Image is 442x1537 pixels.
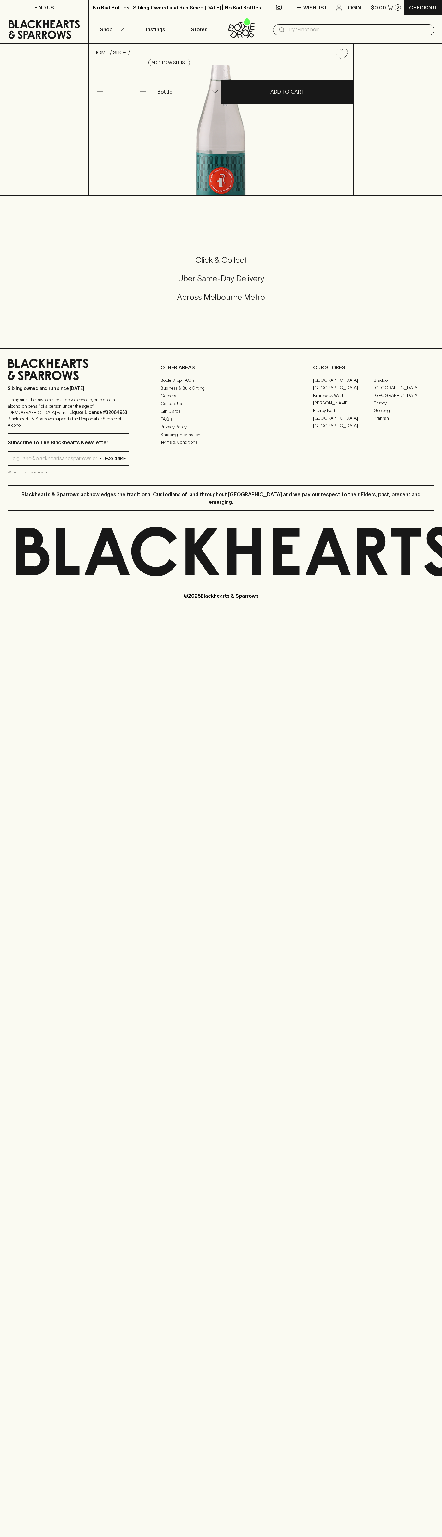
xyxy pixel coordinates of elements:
[374,407,434,414] a: Geelong
[34,4,54,11] p: FIND US
[148,59,190,66] button: Add to wishlist
[270,88,304,96] p: ADD TO CART
[374,414,434,422] a: Prahran
[133,15,177,43] a: Tastings
[345,4,361,11] p: Login
[97,452,129,465] button: SUBSCRIBE
[69,410,127,415] strong: Liquor License #32064953
[160,392,282,400] a: Careers
[155,85,221,98] div: Bottle
[157,88,173,96] p: Bottle
[303,4,327,11] p: Wishlist
[160,439,282,446] a: Terms & Conditions
[160,377,282,384] a: Bottle Drop FAQ's
[313,392,374,399] a: Brunswick West
[313,422,374,429] a: [GEOGRAPHIC_DATA]
[374,376,434,384] a: Braddon
[288,25,429,35] input: Try "Pinot noir"
[160,415,282,423] a: FAQ's
[371,4,386,11] p: $0.00
[191,26,207,33] p: Stores
[8,273,434,284] h5: Uber Same-Day Delivery
[160,431,282,438] a: Shipping Information
[8,292,434,302] h5: Across Melbourne Metro
[89,15,133,43] button: Shop
[12,491,430,506] p: Blackhearts & Sparrows acknowledges the traditional Custodians of land throughout [GEOGRAPHIC_DAT...
[113,50,127,55] a: SHOP
[89,65,353,195] img: 3357.png
[333,46,350,62] button: Add to wishlist
[94,50,108,55] a: HOME
[313,376,374,384] a: [GEOGRAPHIC_DATA]
[145,26,165,33] p: Tastings
[160,384,282,392] a: Business & Bulk Gifting
[374,392,434,399] a: [GEOGRAPHIC_DATA]
[160,423,282,431] a: Privacy Policy
[397,6,399,9] p: 0
[313,414,374,422] a: [GEOGRAPHIC_DATA]
[13,454,97,464] input: e.g. jane@blackheartsandsparrows.com.au
[313,364,434,371] p: OUR STORES
[177,15,221,43] a: Stores
[313,384,374,392] a: [GEOGRAPHIC_DATA]
[100,26,112,33] p: Shop
[409,4,438,11] p: Checkout
[160,408,282,415] a: Gift Cards
[374,399,434,407] a: Fitzroy
[160,364,282,371] p: OTHER AREAS
[8,469,129,475] p: We will never spam you
[8,230,434,336] div: Call to action block
[221,80,353,104] button: ADD TO CART
[374,384,434,392] a: [GEOGRAPHIC_DATA]
[313,399,374,407] a: [PERSON_NAME]
[160,400,282,407] a: Contact Us
[8,439,129,446] p: Subscribe to The Blackhearts Newsletter
[8,385,129,392] p: Sibling owned and run since [DATE]
[100,455,126,462] p: SUBSCRIBE
[8,397,129,428] p: It is against the law to sell or supply alcohol to, or to obtain alcohol on behalf of a person un...
[313,407,374,414] a: Fitzroy North
[8,255,434,265] h5: Click & Collect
